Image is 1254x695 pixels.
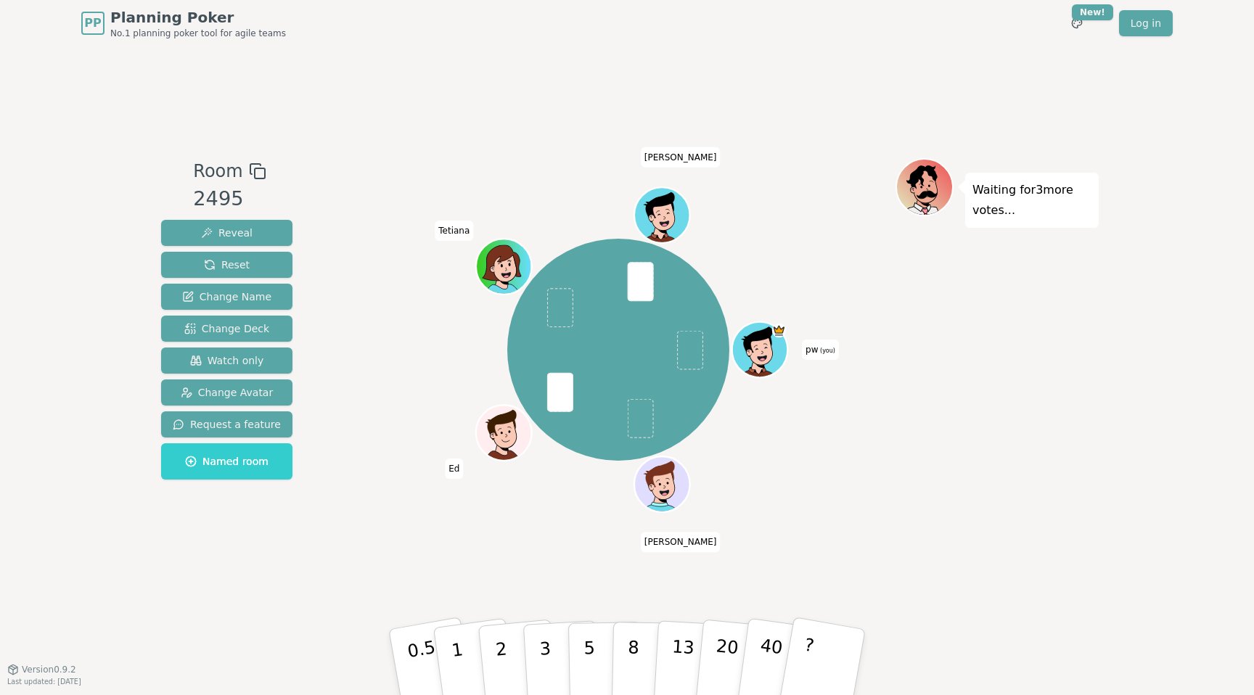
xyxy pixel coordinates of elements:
button: Change Name [161,284,292,310]
span: Click to change your name [445,458,463,479]
button: Click to change your avatar [734,324,786,376]
button: New! [1064,10,1090,36]
span: Change Name [182,289,271,304]
button: Change Deck [161,316,292,342]
button: Watch only [161,347,292,374]
span: Click to change your name [802,340,839,360]
button: Reset [161,252,292,278]
button: Change Avatar [161,379,292,406]
button: Request a feature [161,411,292,437]
span: Reset [204,258,250,272]
span: pw is the host [771,324,785,337]
span: Request a feature [173,417,281,432]
span: No.1 planning poker tool for agile teams [110,28,286,39]
span: Click to change your name [641,147,721,168]
button: Reveal [161,220,292,246]
span: Click to change your name [641,532,721,552]
span: Last updated: [DATE] [7,678,81,686]
a: PPPlanning PokerNo.1 planning poker tool for agile teams [81,7,286,39]
div: New! [1072,4,1113,20]
span: Watch only [190,353,264,368]
span: Click to change your name [435,221,473,241]
span: (you) [818,347,835,354]
span: Named room [185,454,269,469]
span: Change Deck [184,321,269,336]
a: Log in [1119,10,1173,36]
span: Reveal [201,226,253,240]
button: Named room [161,443,292,480]
button: Version0.9.2 [7,664,76,675]
span: Planning Poker [110,7,286,28]
span: PP [84,15,101,32]
span: Change Avatar [181,385,274,400]
div: 2495 [193,184,266,214]
span: Room [193,158,242,184]
p: Waiting for 3 more votes... [972,180,1091,221]
span: Version 0.9.2 [22,664,76,675]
